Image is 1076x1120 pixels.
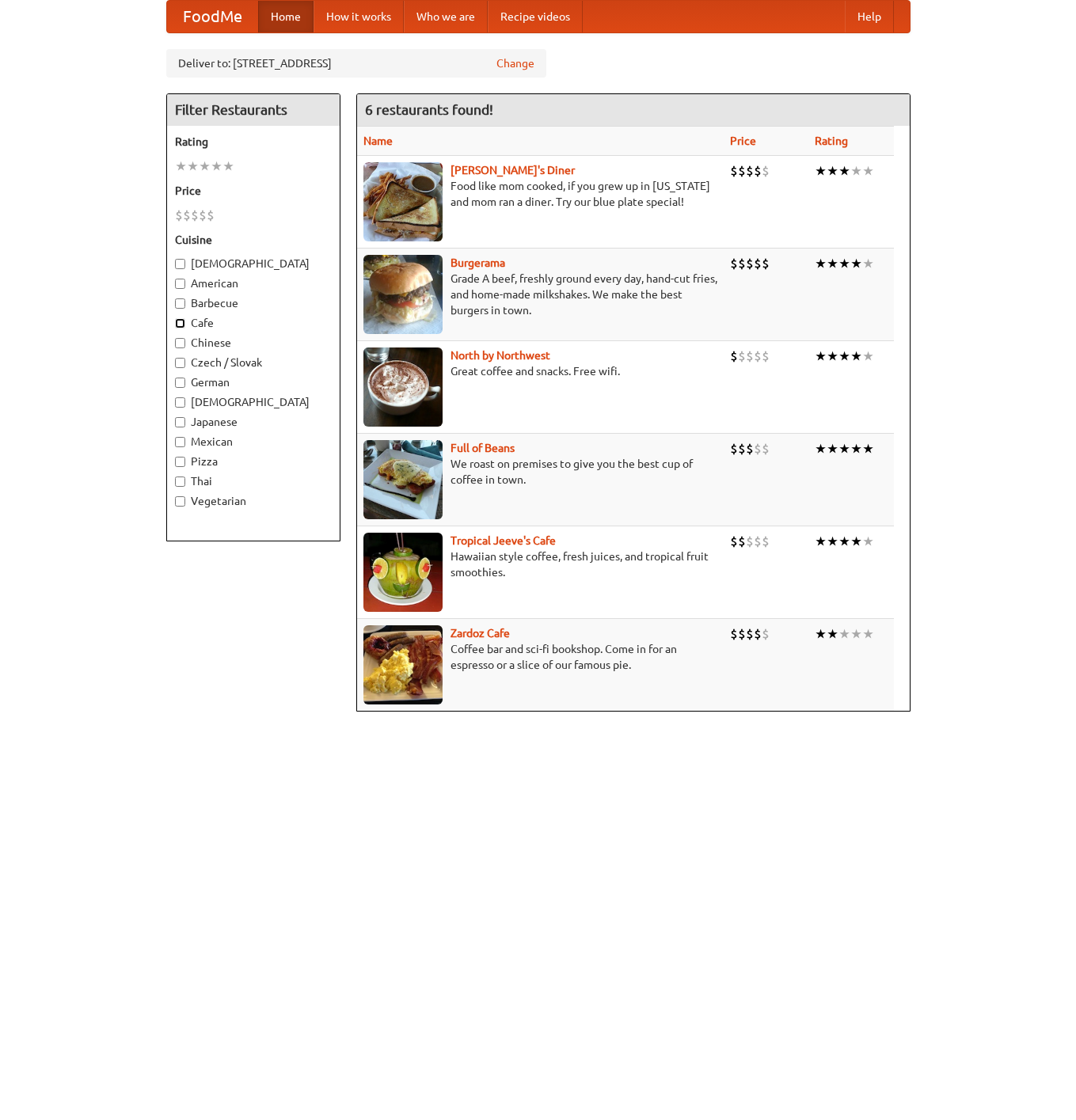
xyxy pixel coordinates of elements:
[862,347,874,365] li: ★
[451,442,515,454] a: Full of Beans
[175,397,185,408] input: [DEMOGRAPHIC_DATA]
[451,534,556,547] a: Tropical Jeeve's Cafe
[762,533,770,550] li: $
[730,533,738,550] li: $
[363,440,443,519] img: beans.jpg
[207,207,215,224] li: $
[175,457,185,467] input: Pizza
[363,347,443,427] img: north.jpg
[175,207,183,224] li: $
[762,255,770,272] li: $
[175,158,187,175] li: ★
[166,49,546,78] div: Deliver to: [STREET_ADDRESS]
[175,335,332,351] label: Chinese
[363,255,443,334] img: burgerama.jpg
[730,162,738,180] li: $
[175,414,332,430] label: Japanese
[838,347,850,365] li: ★
[175,298,185,309] input: Barbecue
[363,271,717,318] p: Grade A beef, freshly ground every day, hand-cut fries, and home-made milkshakes. We make the bes...
[730,625,738,643] li: $
[175,358,185,368] input: Czech / Slovak
[838,625,850,643] li: ★
[363,178,717,210] p: Food like mom cooked, if you grew up in [US_STATE] and mom ran a diner. Try our blue plate special!
[175,454,332,469] label: Pizza
[746,533,754,550] li: $
[738,347,746,365] li: $
[167,1,258,32] a: FoodMe
[363,363,717,379] p: Great coffee and snacks. Free wifi.
[175,315,332,331] label: Cafe
[175,275,332,291] label: American
[862,440,874,457] li: ★
[175,493,332,509] label: Vegetarian
[762,162,770,180] li: $
[838,255,850,272] li: ★
[838,533,850,550] li: ★
[175,394,332,410] label: [DEMOGRAPHIC_DATA]
[365,102,493,117] ng-pluralize: 6 restaurants found!
[363,549,717,580] p: Hawaiian style coffee, fresh juices, and tropical fruit smoothies.
[451,627,510,640] a: Zardoz Cafe
[738,440,746,457] li: $
[222,158,234,175] li: ★
[862,162,874,180] li: ★
[451,164,575,177] a: [PERSON_NAME]'s Diner
[827,625,838,643] li: ★
[762,347,770,365] li: $
[815,162,827,180] li: ★
[363,625,443,704] img: zardoz.jpg
[762,440,770,457] li: $
[827,440,838,457] li: ★
[827,162,838,180] li: ★
[738,533,746,550] li: $
[363,162,443,241] img: sallys.jpg
[754,533,762,550] li: $
[862,625,874,643] li: ★
[754,255,762,272] li: $
[175,476,185,487] input: Thai
[496,55,534,71] a: Change
[815,347,827,365] li: ★
[175,355,332,370] label: Czech / Slovak
[754,625,762,643] li: $
[827,533,838,550] li: ★
[730,347,738,365] li: $
[175,134,332,150] h5: Rating
[175,318,185,328] input: Cafe
[175,232,332,248] h5: Cuisine
[815,440,827,457] li: ★
[167,94,340,126] h4: Filter Restaurants
[488,1,583,32] a: Recipe videos
[850,625,862,643] li: ★
[815,533,827,550] li: ★
[746,162,754,180] li: $
[738,162,746,180] li: $
[175,256,332,271] label: [DEMOGRAPHIC_DATA]
[815,135,848,147] a: Rating
[175,259,185,269] input: [DEMOGRAPHIC_DATA]
[183,207,191,224] li: $
[175,378,185,388] input: German
[258,1,314,32] a: Home
[199,158,211,175] li: ★
[762,625,770,643] li: $
[175,437,185,447] input: Mexican
[451,256,505,269] a: Burgerama
[175,434,332,450] label: Mexican
[363,135,393,147] a: Name
[363,641,717,673] p: Coffee bar and sci-fi bookshop. Come in for an espresso or a slice of our famous pie.
[191,207,199,224] li: $
[862,255,874,272] li: ★
[827,255,838,272] li: ★
[211,158,222,175] li: ★
[175,417,185,427] input: Japanese
[175,338,185,348] input: Chinese
[754,347,762,365] li: $
[451,349,550,362] a: North by Northwest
